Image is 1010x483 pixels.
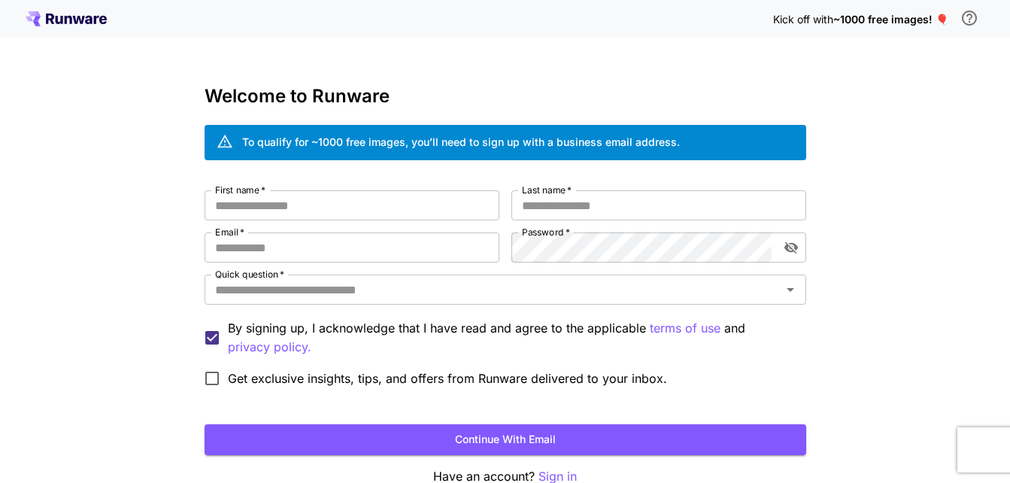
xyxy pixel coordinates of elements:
h3: Welcome to Runware [205,86,806,107]
button: Open [780,279,801,300]
button: Continue with email [205,424,806,455]
button: In order to qualify for free credit, you need to sign up with a business email address and click ... [954,3,984,33]
label: Last name [522,184,572,196]
div: To qualify for ~1000 free images, you’ll need to sign up with a business email address. [242,134,680,150]
span: ~1000 free images! 🎈 [833,13,948,26]
span: Kick off with [773,13,833,26]
label: Email [215,226,244,238]
p: privacy policy. [228,338,311,357]
button: By signing up, I acknowledge that I have read and agree to the applicable and privacy policy. [650,319,720,338]
label: Password [522,226,570,238]
p: terms of use [650,319,720,338]
p: By signing up, I acknowledge that I have read and agree to the applicable and [228,319,794,357]
button: By signing up, I acknowledge that I have read and agree to the applicable terms of use and [228,338,311,357]
span: Get exclusive insights, tips, and offers from Runware delivered to your inbox. [228,369,667,387]
label: Quick question [215,268,284,281]
button: toggle password visibility [778,234,805,261]
label: First name [215,184,265,196]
